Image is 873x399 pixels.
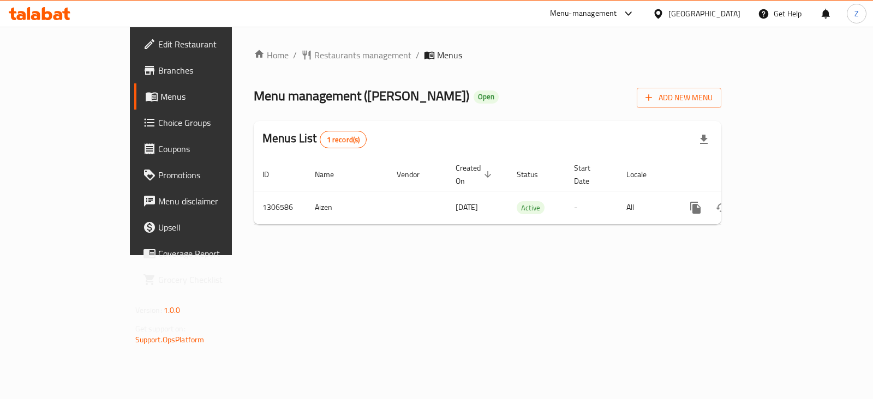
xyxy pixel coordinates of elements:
[645,91,713,105] span: Add New Menu
[134,188,276,214] a: Menu disclaimer
[456,200,478,214] span: [DATE]
[626,168,661,181] span: Locale
[416,49,420,62] li: /
[134,83,276,110] a: Menus
[474,92,499,101] span: Open
[254,158,796,225] table: enhanced table
[550,7,617,20] div: Menu-management
[254,49,721,62] nav: breadcrumb
[668,8,740,20] div: [GEOGRAPHIC_DATA]
[574,161,605,188] span: Start Date
[158,221,267,234] span: Upsell
[254,191,306,224] td: 1306586
[306,191,388,224] td: Aizen
[158,64,267,77] span: Branches
[158,142,267,155] span: Coupons
[262,130,367,148] h2: Menus List
[683,195,709,221] button: more
[397,168,434,181] span: Vendor
[618,191,674,224] td: All
[456,161,495,188] span: Created On
[674,158,796,191] th: Actions
[134,110,276,136] a: Choice Groups
[134,214,276,240] a: Upsell
[164,303,181,317] span: 1.0.0
[262,168,283,181] span: ID
[158,168,267,182] span: Promotions
[158,247,267,260] span: Coverage Report
[135,332,205,347] a: Support.OpsPlatform
[517,168,552,181] span: Status
[158,195,267,208] span: Menu disclaimer
[320,131,367,148] div: Total records count
[158,273,267,286] span: Grocery Checklist
[565,191,618,224] td: -
[160,90,267,103] span: Menus
[854,8,859,20] span: Z
[437,49,462,62] span: Menus
[474,90,499,104] div: Open
[135,322,186,336] span: Get support on:
[254,83,469,108] span: Menu management ( [PERSON_NAME] )
[691,126,717,153] div: Export file
[315,168,348,181] span: Name
[158,38,267,51] span: Edit Restaurant
[134,31,276,57] a: Edit Restaurant
[134,162,276,188] a: Promotions
[637,88,721,108] button: Add New Menu
[135,303,162,317] span: Version:
[134,136,276,162] a: Coupons
[314,49,411,62] span: Restaurants management
[134,267,276,293] a: Grocery Checklist
[134,240,276,267] a: Coverage Report
[709,195,735,221] button: Change Status
[517,202,545,214] span: Active
[320,135,367,145] span: 1 record(s)
[517,201,545,214] div: Active
[158,116,267,129] span: Choice Groups
[301,49,411,62] a: Restaurants management
[134,57,276,83] a: Branches
[293,49,297,62] li: /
